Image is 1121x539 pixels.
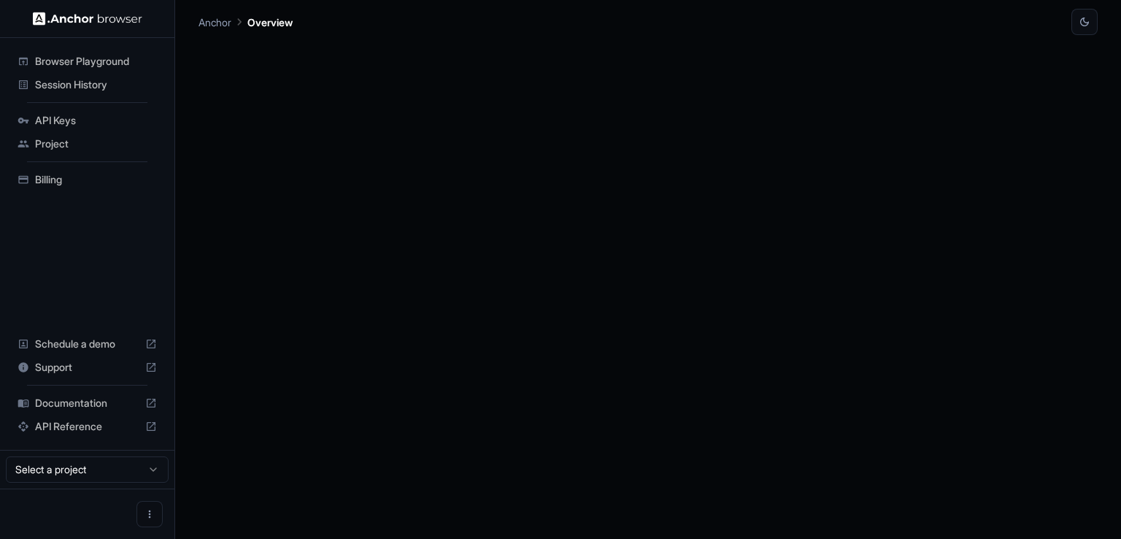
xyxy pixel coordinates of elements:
[35,360,139,375] span: Support
[12,356,163,379] div: Support
[35,396,139,410] span: Documentation
[35,419,139,434] span: API Reference
[35,113,157,128] span: API Keys
[33,12,142,26] img: Anchor Logo
[12,109,163,132] div: API Keys
[136,501,163,527] button: Open menu
[35,337,139,351] span: Schedule a demo
[35,137,157,151] span: Project
[199,14,293,30] nav: breadcrumb
[12,73,163,96] div: Session History
[247,15,293,30] p: Overview
[35,77,157,92] span: Session History
[12,50,163,73] div: Browser Playground
[12,415,163,438] div: API Reference
[35,172,157,187] span: Billing
[12,391,163,415] div: Documentation
[12,168,163,191] div: Billing
[12,132,163,156] div: Project
[35,54,157,69] span: Browser Playground
[12,332,163,356] div: Schedule a demo
[199,15,231,30] p: Anchor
